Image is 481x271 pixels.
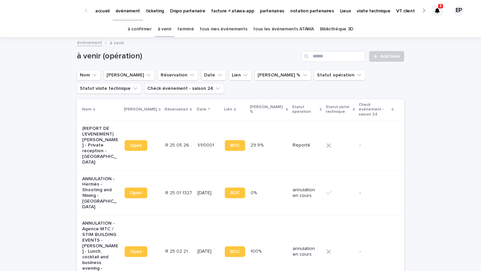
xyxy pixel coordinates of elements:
[293,187,321,199] p: annulation en cours
[293,143,321,148] p: Reporté
[230,249,240,254] span: BDC
[440,4,442,8] p: 8
[320,21,353,37] a: Bibliothèque 3D
[124,106,157,113] p: [PERSON_NAME]
[197,143,219,148] p: 1/1/0001
[432,5,443,16] div: 8
[125,246,147,257] a: Open
[165,106,188,113] p: Réservation
[197,106,206,113] p: Date
[77,83,142,94] button: Statut visite technique
[359,143,393,148] p: -
[82,126,119,165] p: (REPORT DE L'EVENEMENT) [PERSON_NAME] - Private reception - [GEOGRAPHIC_DATA]
[454,5,464,16] div: EP
[200,21,247,37] a: tous mes événements
[230,191,240,195] span: BDC
[230,143,240,148] span: BDC
[326,103,351,116] p: Statut visite technique
[251,141,265,148] p: 29.9%
[158,21,172,37] a: à venir
[225,188,245,198] a: BDC
[229,70,252,80] button: Lien
[359,101,390,118] p: Check événement - saison 24
[293,246,321,257] p: annulation en cours
[165,247,193,254] p: R 25 02 2173
[314,70,365,80] button: Statut opération
[225,140,245,151] a: BDC
[13,4,78,17] img: Ls34BcGeRexTGTNfXpUC
[255,70,311,80] button: Marge %
[359,249,393,254] p: -
[77,51,299,61] h1: à venir (opération)
[165,141,193,148] p: R 25 05 2666
[201,70,226,80] button: Date
[359,190,393,196] p: -
[380,54,400,59] span: Add New
[369,51,404,62] a: Add New
[82,176,119,210] p: ANNULATION - Hermès - Shooting and filming - [GEOGRAPHIC_DATA]
[292,103,318,116] p: Statut opération
[251,247,263,254] p: 100%
[251,189,258,196] p: 0%
[225,246,245,257] a: BDC
[77,120,404,171] tr: (REPORT DE L'EVENEMENT) [PERSON_NAME] - Private reception - [GEOGRAPHIC_DATA]OpenR 25 05 2666R 25...
[125,140,147,151] a: Open
[125,188,147,198] a: Open
[144,83,224,94] button: Check événement - saison 24
[104,70,155,80] button: Lien Stacker
[77,70,101,80] button: Nom
[77,38,102,46] a: événement
[77,171,404,215] tr: ANNULATION - Hermès - Shooting and filming - [GEOGRAPHIC_DATA]OpenR 25 01 1327R 25 01 1327 [DATE]...
[177,21,194,37] a: terminé
[130,191,142,195] span: Open
[82,106,92,113] p: Nom
[165,189,193,196] p: R 25 01 1327
[128,21,152,37] a: à confirmer
[197,249,219,254] p: [DATE]
[130,249,142,254] span: Open
[158,70,198,80] button: Réservation
[130,143,142,148] span: Open
[110,39,124,46] p: à venir
[302,51,365,62] input: Search
[197,190,219,196] p: [DATE]
[253,21,314,37] a: tous les événements ATAWA
[224,106,232,113] p: Lien
[250,103,284,116] p: [PERSON_NAME] %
